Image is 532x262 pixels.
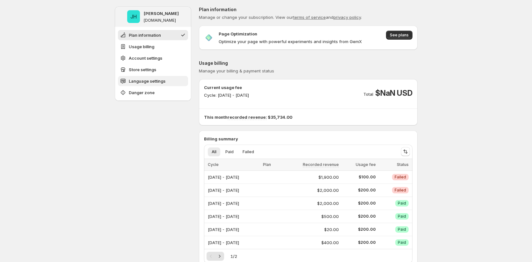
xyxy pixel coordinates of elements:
p: Page Optimization [219,31,257,37]
span: $200.00 [343,227,376,232]
span: Paid [398,214,406,219]
div: $1,900.00 [281,174,339,180]
div: [DATE] - [DATE] [208,225,259,234]
span: Failed [243,149,254,154]
span: Language settings [129,78,165,84]
nav: Pagination [207,252,224,261]
span: Recorded revenue [303,162,339,167]
div: $20.00 [281,226,339,233]
span: All [212,149,216,154]
span: $100.00 [343,175,376,180]
span: Plan information [129,32,161,38]
span: Manage your billing & payment status [199,68,274,73]
span: Paid [398,240,406,245]
div: [DATE] - [DATE] [208,173,259,182]
button: Usage billing [118,41,188,52]
button: See plans [386,31,412,40]
div: [DATE] - [DATE] [208,186,259,195]
span: Danger zone [129,89,155,96]
span: recorded revenue: [228,115,267,120]
button: Store settings [118,64,188,75]
p: Optimize your page with powerful experiments and insights from GemX [219,38,362,45]
button: Next [215,252,224,261]
a: terms of service [293,15,326,20]
p: [DOMAIN_NAME] [144,18,176,23]
span: Paid [398,201,406,206]
p: Current usage fee [204,84,249,91]
div: $500.00 [281,213,339,220]
p: Cycle: [DATE] - [DATE] [204,92,249,98]
button: Sort the results [401,147,410,156]
a: privacy policy [333,15,361,20]
span: Cycle [208,162,219,167]
span: Paid [225,149,234,154]
p: Usage billing [199,60,418,66]
text: JH [130,13,137,20]
div: [DATE] - [DATE] [208,199,259,208]
p: Plan information [199,6,418,13]
p: Total [363,91,373,97]
div: [DATE] - [DATE] [208,238,259,247]
button: Plan information [118,30,188,40]
button: Account settings [118,53,188,63]
span: Usage fee [356,162,376,167]
span: Jena Hoang [127,10,140,23]
span: Failed [395,188,406,193]
span: $NaN USD [375,88,412,98]
img: Page Optimization [204,33,214,42]
p: [PERSON_NAME] [144,10,179,17]
span: Failed [395,175,406,180]
button: Danger zone [118,87,188,98]
span: Status [397,162,409,167]
div: $2,000.00 [281,200,339,206]
span: $200.00 [343,240,376,245]
div: [DATE] - [DATE] [208,212,259,221]
span: Usage billing [129,43,154,50]
span: See plans [390,33,409,38]
div: $400.00 [281,239,339,246]
p: This month $35,734.00 [204,114,412,120]
span: Store settings [129,66,156,73]
span: $200.00 [343,214,376,219]
button: Language settings [118,76,188,86]
span: Account settings [129,55,162,61]
span: $200.00 [343,201,376,206]
span: Plan [263,162,271,167]
span: Paid [398,227,406,232]
span: $200.00 [343,188,376,193]
p: Billing summary [204,136,412,142]
div: $2,000.00 [281,187,339,193]
span: Manage or change your subscription. View our and . [199,15,362,20]
span: 1 / 2 [230,253,237,259]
